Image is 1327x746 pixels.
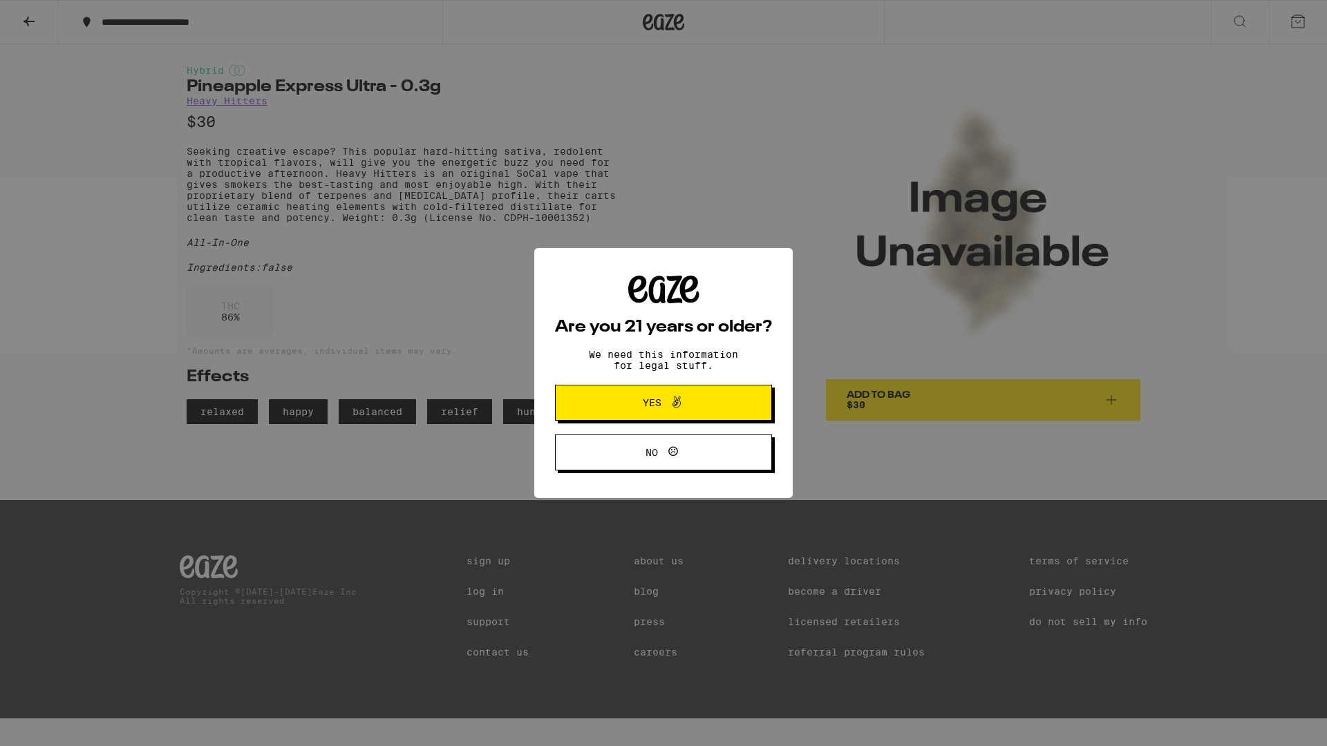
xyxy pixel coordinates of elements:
button: Yes [555,385,772,421]
button: No [555,434,772,470]
iframe: Opens a widget where you can find more information [1241,705,1313,739]
p: We need this information for legal stuff. [577,349,750,371]
span: Yes [643,398,661,408]
span: No [646,448,658,457]
h2: Are you 21 years or older? [555,319,772,336]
